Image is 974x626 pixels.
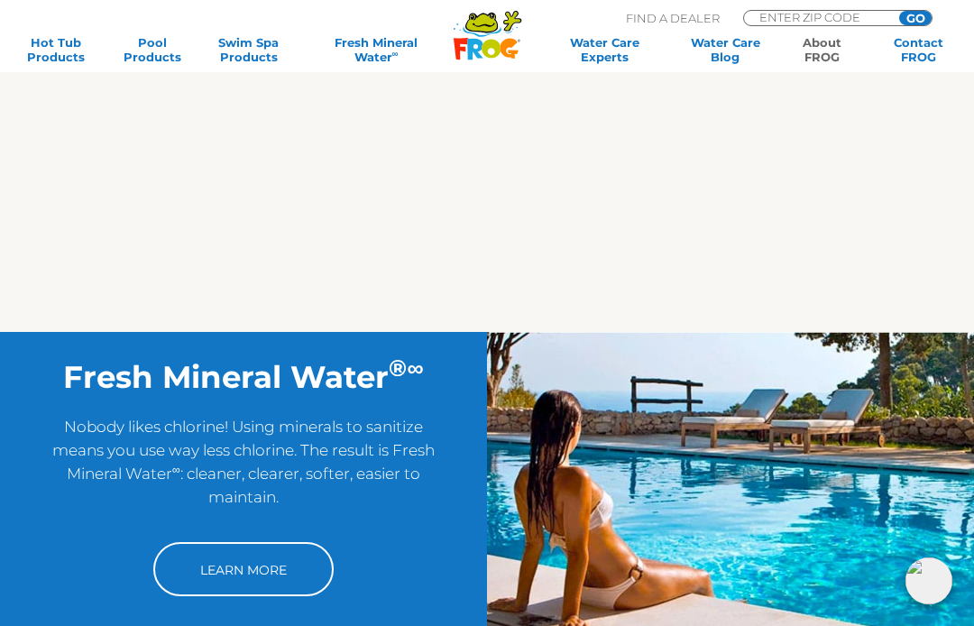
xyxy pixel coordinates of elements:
[543,35,666,64] a: Water CareExperts
[785,35,859,64] a: AboutFROG
[115,35,189,64] a: PoolProducts
[626,10,720,26] p: Find A Dealer
[758,11,879,23] input: Zip Code Form
[899,11,932,25] input: GO
[389,354,423,382] sup: ®∞
[211,35,286,64] a: Swim SpaProducts
[688,35,763,64] a: Water CareBlog
[49,415,438,524] p: Nobody likes chlorine! Using minerals to sanitize means you use way less chlorine. The result is ...
[881,35,956,64] a: ContactFROG
[905,557,952,604] img: openIcon
[18,35,93,64] a: Hot TubProducts
[308,35,445,64] a: Fresh MineralWater∞
[392,49,399,59] sup: ∞
[153,542,334,596] a: Learn More
[172,463,180,476] sup: ∞
[49,359,438,396] h2: Fresh Mineral Water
